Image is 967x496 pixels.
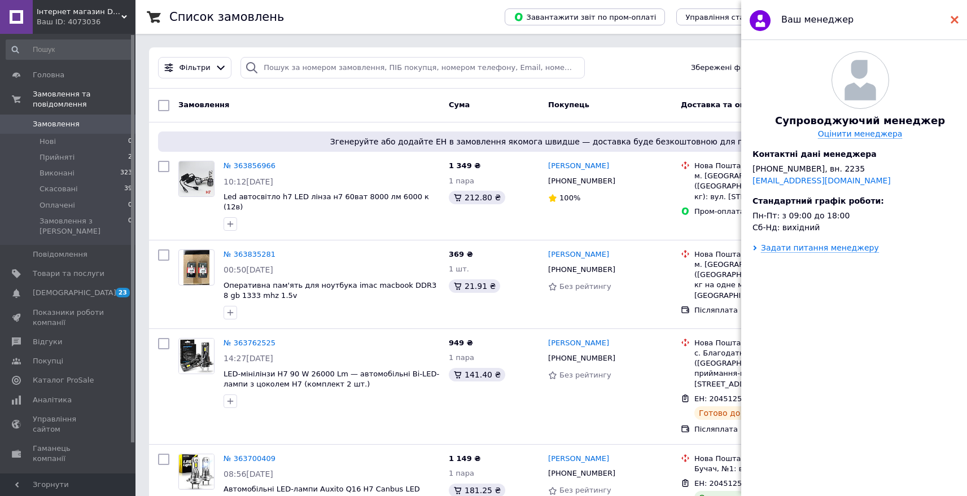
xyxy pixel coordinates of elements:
input: Пошук [6,39,133,60]
a: № 363762525 [224,339,275,347]
span: 1 пара [449,353,474,362]
a: Фото товару [178,338,215,374]
a: [EMAIL_ADDRESS][DOMAIN_NAME] [752,176,891,185]
a: [PERSON_NAME] [548,249,609,260]
span: Виконані [40,168,75,178]
span: 1 пара [449,177,474,185]
span: Фільтри [180,63,211,73]
span: Замовлення [178,100,229,109]
span: Товари та послуги [33,269,104,279]
span: Замовлення з [PERSON_NAME] [40,216,128,236]
div: [PHONE_NUMBER] [546,174,618,188]
span: Гаманець компанії [33,444,104,464]
a: [PERSON_NAME] [548,161,609,172]
span: Каталог ProSale [33,375,94,385]
div: Нова Пошта [694,338,831,348]
div: с. Благодатне ([GEOGRAPHIC_DATA].), Пункт приймання-видачі (до 30 кг): пл. [STREET_ADDRESS] [694,348,831,389]
span: Без рейтингу [559,282,611,291]
div: [PHONE_NUMBER] [546,351,618,366]
span: [DEMOGRAPHIC_DATA] [33,288,116,298]
span: Згенеруйте або додайте ЕН в замовлення якомога швидше — доставка буде безкоштовною для покупця [163,136,940,147]
div: Готово до видачі [694,406,775,420]
div: 212.80 ₴ [449,191,505,204]
span: Замовлення [33,119,80,129]
span: 949 ₴ [449,339,473,347]
span: 1 пара [449,469,474,477]
a: Фото товару [178,161,215,197]
span: Покупці [33,356,63,366]
div: [PHONE_NUMBER] [546,466,618,481]
span: 00:50[DATE] [224,265,273,274]
span: Управління статусами [685,13,772,21]
div: Післяплата [694,305,831,315]
div: 141.40 ₴ [449,368,505,381]
span: 39 [124,184,132,194]
span: Замовлення та повідомлення [33,89,135,109]
span: Головна [33,70,64,80]
span: Скасовані [40,184,78,194]
div: м. [GEOGRAPHIC_DATA] ([GEOGRAPHIC_DATA].), №2 (до 30 кг): вул. [STREET_ADDRESS] [694,171,831,202]
div: 21.91 ₴ [449,279,500,293]
button: Завантажити звіт по пром-оплаті [505,8,665,25]
div: Пром-оплата [694,207,831,217]
span: Завантажити звіт по пром-оплаті [514,12,656,22]
span: Прийняті [40,152,75,163]
div: Задати питання менеджеру [761,243,879,253]
span: ЕН: 20451257565336 [694,394,775,403]
div: Нова Пошта [694,161,831,171]
div: Ваш ID: 4073036 [37,17,135,27]
div: Нова Пошта [694,249,831,260]
span: Оплачені [40,200,75,210]
span: 10:12[DATE] [224,177,273,186]
img: Фото товару [179,454,214,489]
a: Оцінити менеджера [818,129,903,139]
span: Інтернет магазин DRAGON MAG [37,7,121,17]
span: Без рейтингу [559,371,611,379]
h1: Список замовлень [169,10,284,24]
span: Повідомлення [33,249,87,260]
a: № 363835281 [224,250,275,258]
span: 2 [128,152,132,163]
span: Доставка та оплата [681,100,764,109]
div: Бучач, №1: вул. [STREET_ADDRESS] [694,464,831,474]
span: 0 [128,216,132,236]
a: № 363700409 [224,454,275,463]
a: Фото товару [178,249,215,286]
a: Фото товару [178,454,215,490]
span: Cума [449,100,470,109]
a: № 363856966 [224,161,275,170]
span: 08:56[DATE] [224,469,273,479]
a: [PERSON_NAME] [548,454,609,464]
div: Післяплата [694,424,831,434]
a: [PERSON_NAME] [548,338,609,349]
span: 369 ₴ [449,250,473,258]
span: 1 349 ₴ [449,161,480,170]
span: Покупець [548,100,589,109]
a: LED-мінілінзи H7 90 W 26000 Lm — автомобільні Bi-LED-лампи з цоколем H7 (комплект 2 шт.) [224,370,439,389]
span: 1 149 ₴ [449,454,480,463]
div: [PHONE_NUMBER] [546,262,618,277]
span: Збережені фільтри: [691,63,768,73]
span: 14:27[DATE] [224,354,273,363]
a: Led автосвітло h7 LED лінза н7 60ват 8000 лм 6000 к (12в) [224,192,429,212]
span: Аналітика [33,395,72,405]
span: Показники роботи компанії [33,308,104,328]
img: Фото товару [183,250,210,285]
span: Управління сайтом [33,414,104,434]
span: 0 [128,137,132,147]
img: Фото товару [179,161,214,196]
input: Пошук за номером замовлення, ПІБ покупця, номером телефону, Email, номером накладної [240,57,585,79]
span: 100% [559,194,580,202]
span: 0 [128,200,132,210]
span: 1 шт. [449,265,469,273]
span: 23 [116,288,130,297]
span: Нові [40,137,56,147]
span: Без рейтингу [559,486,611,494]
img: Фото товару [179,339,214,374]
a: Оперативна пам'ять для ноутбука imac macbook DDR3 8 gb 1333 mhz 1.5v [224,281,436,300]
span: ЕН: 20451257153041 [694,479,775,488]
button: Управління статусами [676,8,781,25]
